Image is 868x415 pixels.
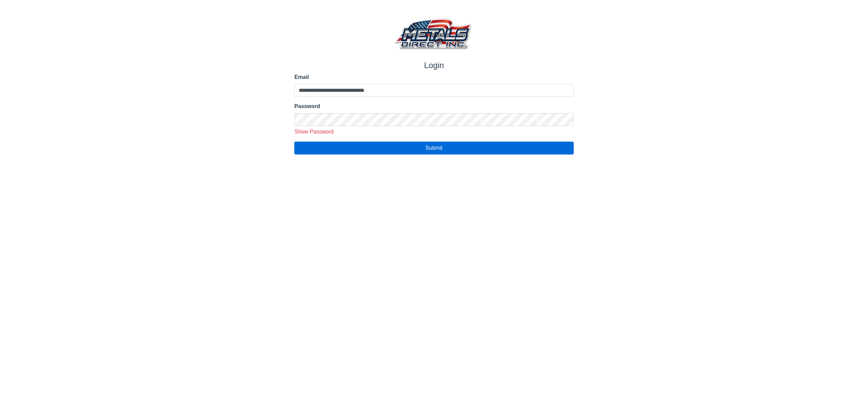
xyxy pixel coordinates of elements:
[294,73,573,81] label: Email
[294,61,573,70] h1: Login
[292,127,336,136] button: Show Password
[295,129,334,134] span: Show Password
[294,142,573,154] button: Submit
[426,145,442,151] span: Submit
[294,102,573,110] label: Password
